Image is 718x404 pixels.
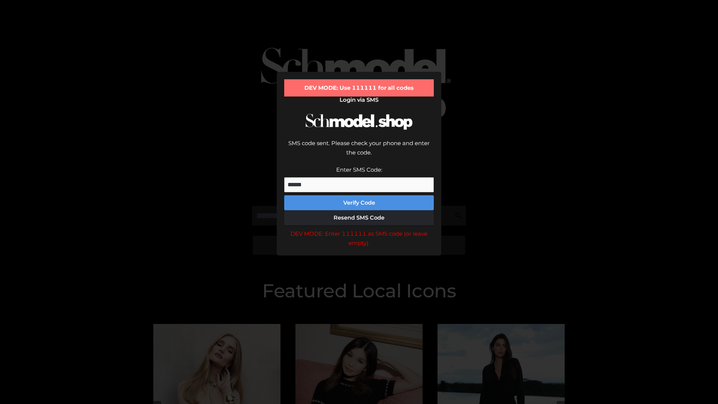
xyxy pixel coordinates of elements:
div: DEV MODE: Enter 111111 as SMS code (or leave empty). [284,229,434,248]
img: Schmodel Logo [303,107,415,137]
div: SMS code sent. Please check your phone and enter the code. [284,138,434,165]
button: Resend SMS Code [284,210,434,225]
button: Verify Code [284,195,434,210]
div: DEV MODE: Use 111111 for all codes [284,79,434,97]
label: Enter SMS Code: [336,166,382,173]
h2: Login via SMS [284,97,434,103]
